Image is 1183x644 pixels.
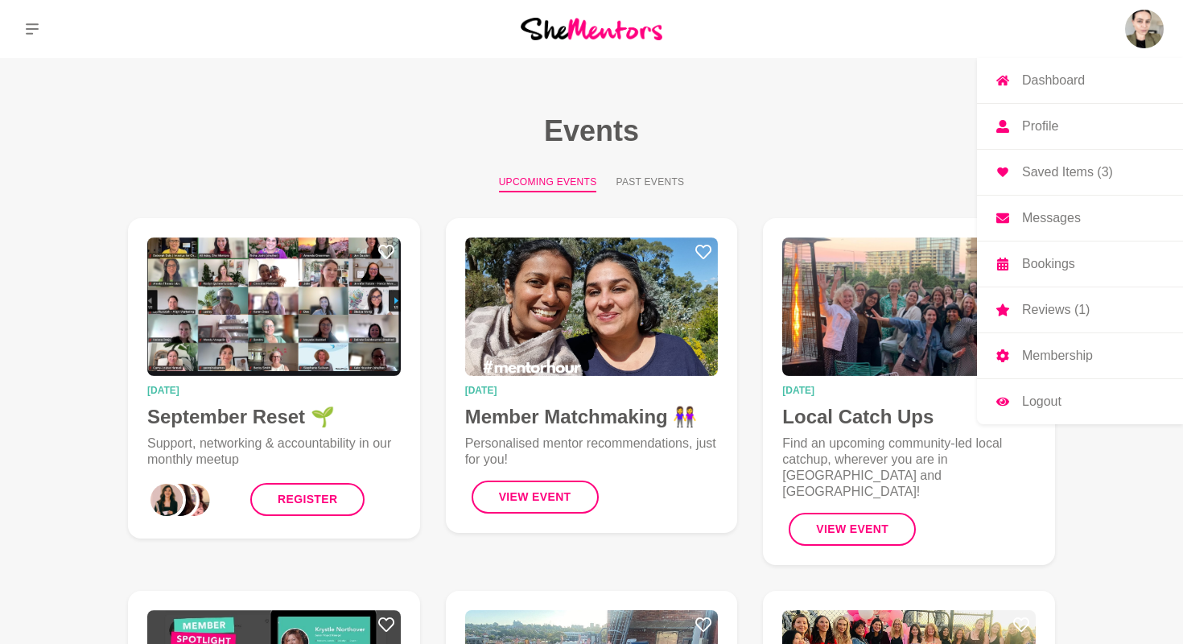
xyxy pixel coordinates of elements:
a: Register [250,483,365,516]
img: Local Catch Ups [782,237,1036,376]
a: Saved Items (3) [977,150,1183,195]
img: September Reset 🌱 [147,237,401,376]
a: Aurora FrancoisDashboardProfileSaved Items (3)MessagesBookingsReviews (1)MembershipLogout [1125,10,1164,48]
a: Member Matchmaking 👭[DATE]Member Matchmaking 👭Personalised mentor recommendations, just for you!V... [446,218,738,533]
a: Profile [977,104,1183,149]
a: Messages [977,196,1183,241]
button: Past Events [616,175,684,192]
a: Dashboard [977,58,1183,103]
p: Bookings [1022,258,1075,270]
p: Logout [1022,395,1061,408]
a: Local Catch Ups[DATE]Local Catch UpsFind an upcoming community-led local catchup, wherever you ar... [763,218,1055,565]
h4: Member Matchmaking 👭 [465,405,719,429]
img: Aurora Francois [1125,10,1164,48]
p: Membership [1022,349,1093,362]
p: Saved Items (3) [1022,166,1113,179]
img: She Mentors Logo [521,18,662,39]
div: 1_Ali Adey [161,481,200,519]
p: Reviews (1) [1022,303,1090,316]
p: Find an upcoming community-led local catchup, wherever you are in [GEOGRAPHIC_DATA] and [GEOGRAPH... [782,436,1036,500]
h4: September Reset 🌱 [147,405,401,429]
p: Support, networking & accountability in our monthly meetup [147,436,401,468]
button: View Event [789,513,916,546]
img: Member Matchmaking 👭 [465,237,719,376]
h4: Local Catch Ups [782,405,1036,429]
time: [DATE] [782,386,1036,395]
button: Upcoming Events [499,175,597,192]
p: Profile [1022,120,1058,133]
p: Messages [1022,212,1081,225]
a: Bookings [977,242,1183,287]
button: View Event [472,481,599,514]
time: [DATE] [465,386,719,395]
div: 2_Mel Stibbs [175,481,213,519]
a: September Reset 🌱[DATE]September Reset 🌱Support, networking & accountability in our monthly meetu... [128,218,420,539]
h1: Events [102,113,1081,149]
time: [DATE] [147,386,401,395]
div: 0_Mariana Queiroz [147,481,186,519]
a: Reviews (1) [977,287,1183,332]
p: Personalised mentor recommendations, just for you! [465,436,719,468]
p: Dashboard [1022,74,1085,87]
